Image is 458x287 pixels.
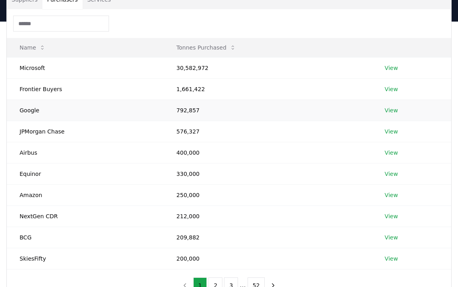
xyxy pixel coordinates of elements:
button: Tonnes Purchased [170,40,242,56]
td: 30,582,972 [164,57,372,78]
a: View [385,149,398,157]
td: 209,882 [164,227,372,248]
td: Google [7,100,164,121]
td: 212,000 [164,205,372,227]
td: 400,000 [164,142,372,163]
td: Microsoft [7,57,164,78]
td: Frontier Buyers [7,78,164,100]
a: View [385,170,398,178]
td: 250,000 [164,184,372,205]
a: View [385,255,398,263]
a: View [385,212,398,220]
a: View [385,191,398,199]
td: 792,857 [164,100,372,121]
td: NextGen CDR [7,205,164,227]
a: View [385,128,398,136]
td: 576,327 [164,121,372,142]
td: BCG [7,227,164,248]
td: JPMorgan Chase [7,121,164,142]
a: View [385,64,398,72]
td: SkiesFifty [7,248,164,269]
td: 1,661,422 [164,78,372,100]
td: 200,000 [164,248,372,269]
a: View [385,85,398,93]
a: View [385,233,398,241]
td: Equinor [7,163,164,184]
td: Amazon [7,184,164,205]
button: Name [13,40,52,56]
td: Airbus [7,142,164,163]
td: 330,000 [164,163,372,184]
a: View [385,106,398,114]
